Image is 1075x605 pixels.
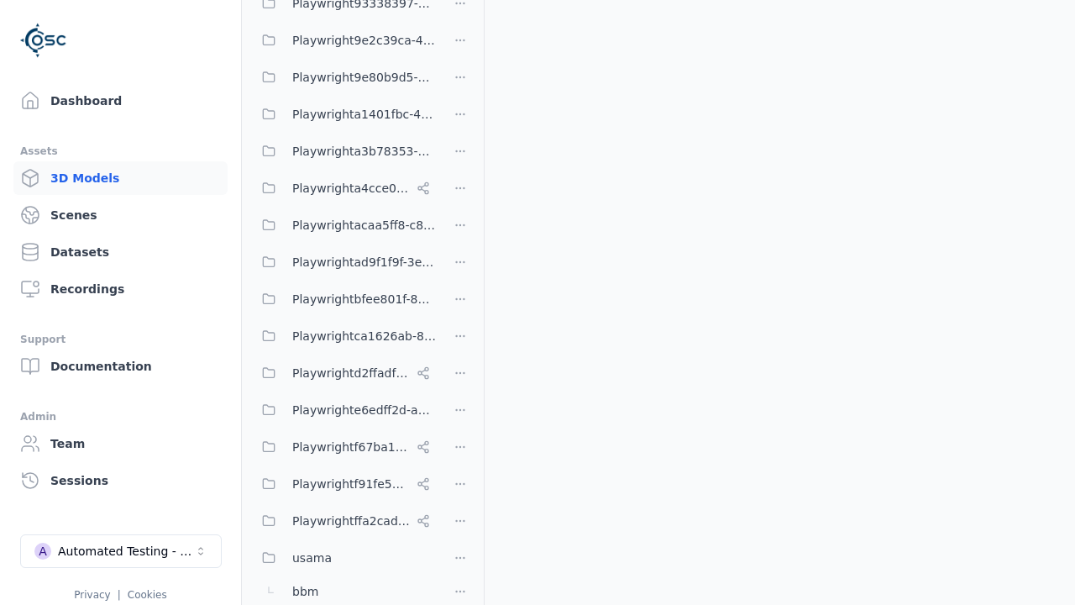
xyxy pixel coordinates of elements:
a: Privacy [74,589,110,601]
button: Playwrightbfee801f-8be1-42a6-b774-94c49e43b650 [252,282,437,316]
a: Scenes [13,198,228,232]
button: usama [252,541,437,575]
div: Automated Testing - Playwright [58,543,194,560]
button: Playwrighta4cce06a-a8e6-4c0d-bfc1-93e8d78d750a [252,171,437,205]
a: Team [13,427,228,460]
div: Support [20,329,221,350]
span: Playwrightacaa5ff8-c8de-4915-9754-bae0f2cf61be [292,215,437,235]
button: Playwrighta1401fbc-43d7-48dd-a309-be935d99d708 [252,97,437,131]
span: Playwright9e2c39ca-48c3-4c03-98f4-0435f3624ea6 [292,30,437,50]
span: | [118,589,121,601]
button: Playwrightd2ffadf0-c973-454c-8fcf-dadaeffcb802 [252,356,437,390]
a: Cookies [128,589,167,601]
span: Playwright9e80b9d5-ab0b-4e8f-a3de-da46b25b8298 [292,67,437,87]
span: usama [292,548,332,568]
a: 3D Models [13,161,228,195]
button: Select a workspace [20,534,222,568]
span: Playwrighta4cce06a-a8e6-4c0d-bfc1-93e8d78d750a [292,178,410,198]
a: Dashboard [13,84,228,118]
div: Assets [20,141,221,161]
a: Sessions [13,464,228,497]
span: bbm [292,581,318,602]
div: Admin [20,407,221,427]
span: Playwrightffa2cad8-0214-4c2f-a758-8e9593c5a37e [292,511,410,531]
button: Playwrightad9f1f9f-3e6a-4231-8f19-c506bf64a382 [252,245,437,279]
button: Playwright9e80b9d5-ab0b-4e8f-a3de-da46b25b8298 [252,60,437,94]
a: Recordings [13,272,228,306]
span: Playwrightd2ffadf0-c973-454c-8fcf-dadaeffcb802 [292,363,410,383]
button: Playwright9e2c39ca-48c3-4c03-98f4-0435f3624ea6 [252,24,437,57]
span: Playwrightad9f1f9f-3e6a-4231-8f19-c506bf64a382 [292,252,437,272]
span: Playwrighta1401fbc-43d7-48dd-a309-be935d99d708 [292,104,437,124]
span: Playwrightf91fe523-dd75-44f3-a953-451f6070cb42 [292,474,410,494]
button: Playwrighta3b78353-5999-46c5-9eab-70007203469a [252,134,437,168]
span: Playwrightf67ba199-386a-42d1-aebc-3b37e79c7296 [292,437,410,457]
span: Playwrightbfee801f-8be1-42a6-b774-94c49e43b650 [292,289,437,309]
button: Playwrightffa2cad8-0214-4c2f-a758-8e9593c5a37e [252,504,437,538]
button: Playwrightca1626ab-8cec-4ddc-b85a-2f9392fe08d1 [252,319,437,353]
button: Playwrightacaa5ff8-c8de-4915-9754-bae0f2cf61be [252,208,437,242]
span: Playwrighte6edff2d-a254-434d-bb4f-54b39dfaa6ba [292,400,437,420]
img: Logo [20,17,67,64]
a: Documentation [13,350,228,383]
div: A [34,543,51,560]
span: Playwrighta3b78353-5999-46c5-9eab-70007203469a [292,141,437,161]
button: Playwrightf91fe523-dd75-44f3-a953-451f6070cb42 [252,467,437,501]
button: Playwrightf67ba199-386a-42d1-aebc-3b37e79c7296 [252,430,437,464]
button: Playwrighte6edff2d-a254-434d-bb4f-54b39dfaa6ba [252,393,437,427]
a: Datasets [13,235,228,269]
span: Playwrightca1626ab-8cec-4ddc-b85a-2f9392fe08d1 [292,326,437,346]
